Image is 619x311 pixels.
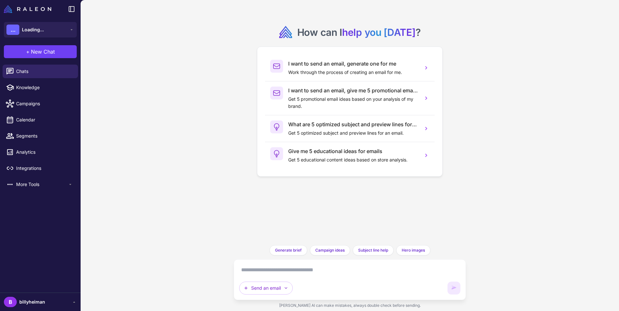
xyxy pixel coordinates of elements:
h2: How can I ? [297,26,421,39]
span: More Tools [16,181,68,188]
img: Raleon Logo [4,5,51,13]
a: Campaigns [3,97,78,110]
div: [PERSON_NAME] AI can make mistakes, always double check before sending. [234,300,466,311]
a: Calendar [3,113,78,127]
h3: I want to send an email, give me 5 promotional email ideas. [288,87,418,94]
button: Send an email [239,282,293,295]
h3: Give me 5 educational ideas for emails [288,147,418,155]
p: Get 5 optimized subject and preview lines for an email. [288,130,418,137]
span: Subject line help [358,247,388,253]
button: Subject line help [353,245,394,255]
a: Analytics [3,145,78,159]
span: billyheiman [19,298,45,306]
span: Campaign ideas [315,247,345,253]
a: Chats [3,65,78,78]
h3: What are 5 optimized subject and preview lines for an email? [288,120,418,128]
p: Get 5 promotional email ideas based on your analysis of my brand. [288,96,418,110]
button: Hero images [396,245,430,255]
span: Generate brief [275,247,302,253]
p: Get 5 educational content ideas based on store analysis. [288,156,418,163]
span: Analytics [16,149,73,156]
span: Knowledge [16,84,73,91]
a: Knowledge [3,81,78,94]
button: +New Chat [4,45,77,58]
span: Loading... [22,26,44,33]
button: Generate brief [270,245,307,255]
span: Campaigns [16,100,73,107]
span: Hero images [402,247,425,253]
h3: I want to send an email, generate one for me [288,60,418,67]
p: Work through the process of creating an email for me. [288,69,418,76]
span: Integrations [16,165,73,172]
div: ... [6,25,19,35]
div: B [4,297,17,307]
a: Segments [3,129,78,143]
span: help you [DATE] [342,26,416,38]
button: Campaign ideas [310,245,350,255]
span: New Chat [31,48,55,56]
span: + [26,48,30,56]
span: Calendar [16,116,73,123]
button: ...Loading... [4,22,77,37]
span: Segments [16,132,73,140]
a: Integrations [3,161,78,175]
span: Chats [16,68,73,75]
